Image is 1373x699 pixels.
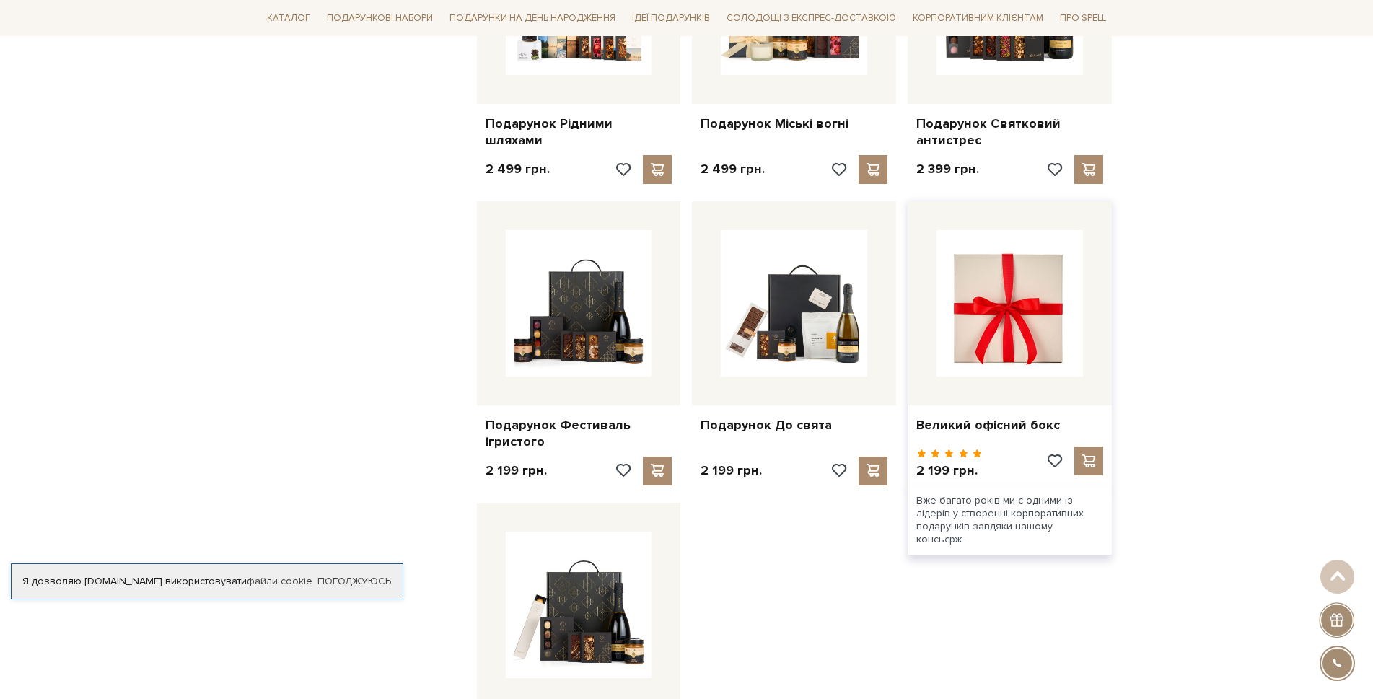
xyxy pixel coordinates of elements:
[936,230,1083,377] img: Великий офісний бокс
[701,462,762,479] p: 2 199 грн.
[916,115,1103,149] a: Подарунок Святковий антистрес
[916,462,982,479] p: 2 199 грн.
[486,417,672,451] a: Подарунок Фестиваль ігристого
[486,161,550,177] p: 2 499 грн.
[444,7,621,30] a: Подарунки на День народження
[1054,7,1112,30] a: Про Spell
[908,485,1112,555] div: Вже багато років ми є одними із лідерів у створенні корпоративних подарунків завдяки нашому консь...
[12,575,403,588] div: Я дозволяю [DOMAIN_NAME] використовувати
[321,7,439,30] a: Подарункові набори
[317,575,391,588] a: Погоджуюсь
[701,161,765,177] p: 2 499 грн.
[907,7,1049,30] a: Корпоративним клієнтам
[247,575,312,587] a: файли cookie
[701,115,887,132] a: Подарунок Міські вогні
[916,161,979,177] p: 2 399 грн.
[916,417,1103,434] a: Великий офісний бокс
[486,115,672,149] a: Подарунок Рідними шляхами
[486,462,547,479] p: 2 199 грн.
[626,7,716,30] a: Ідеї подарунків
[701,417,887,434] a: Подарунок До свята
[721,6,902,30] a: Солодощі з експрес-доставкою
[261,7,316,30] a: Каталог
